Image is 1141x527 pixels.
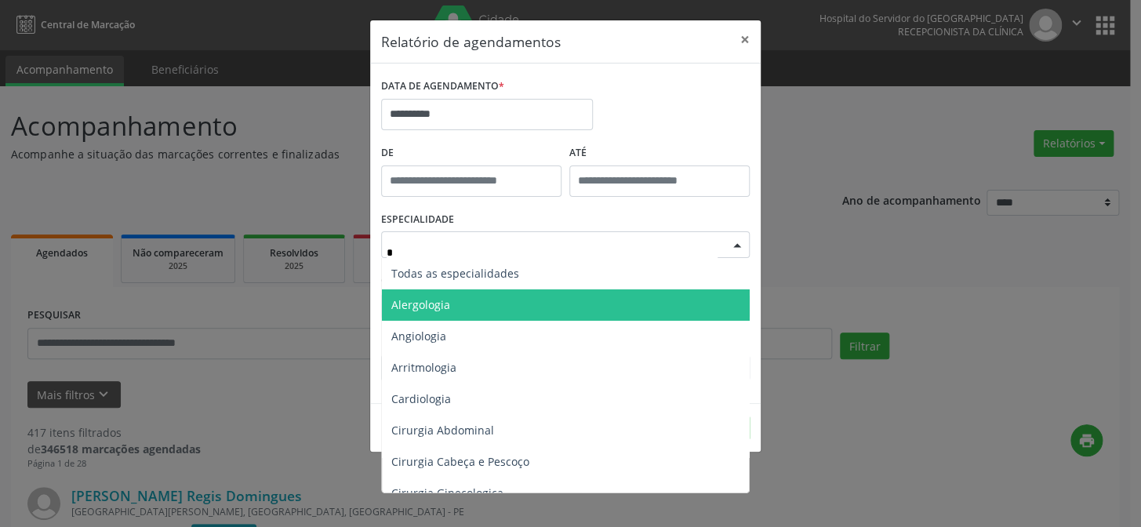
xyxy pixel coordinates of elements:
button: Close [729,20,761,59]
span: Cirurgia Abdominal [391,423,494,438]
span: Todas as especialidades [391,266,519,281]
label: DATA DE AGENDAMENTO [381,75,504,99]
h5: Relatório de agendamentos [381,31,561,52]
span: Cirurgia Ginecologica [391,485,503,500]
span: Cardiologia [391,391,451,406]
span: Cirurgia Cabeça e Pescoço [391,454,529,469]
span: Angiologia [391,329,446,343]
span: Arritmologia [391,360,456,375]
label: De [381,141,561,165]
span: Alergologia [391,297,450,312]
label: ATÉ [569,141,750,165]
label: ESPECIALIDADE [381,208,454,232]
